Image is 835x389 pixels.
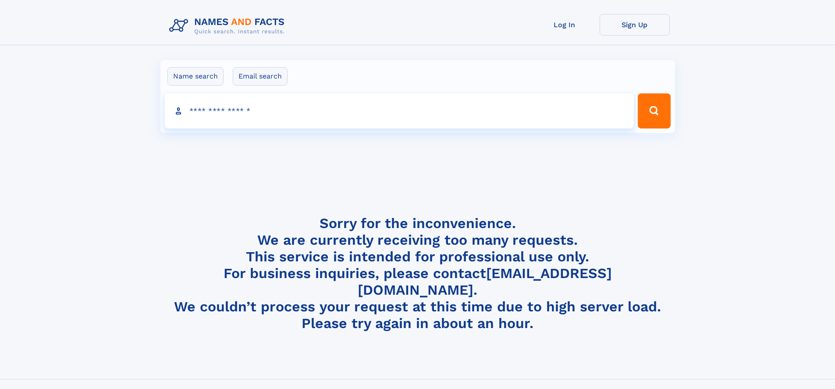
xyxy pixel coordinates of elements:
[167,67,224,86] label: Name search
[233,67,288,86] label: Email search
[638,93,670,128] button: Search Button
[166,215,670,332] h4: Sorry for the inconvenience. We are currently receiving too many requests. This service is intend...
[358,265,612,298] a: [EMAIL_ADDRESS][DOMAIN_NAME]
[165,93,634,128] input: search input
[529,14,600,36] a: Log In
[600,14,670,36] a: Sign Up
[166,14,292,38] img: Logo Names and Facts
